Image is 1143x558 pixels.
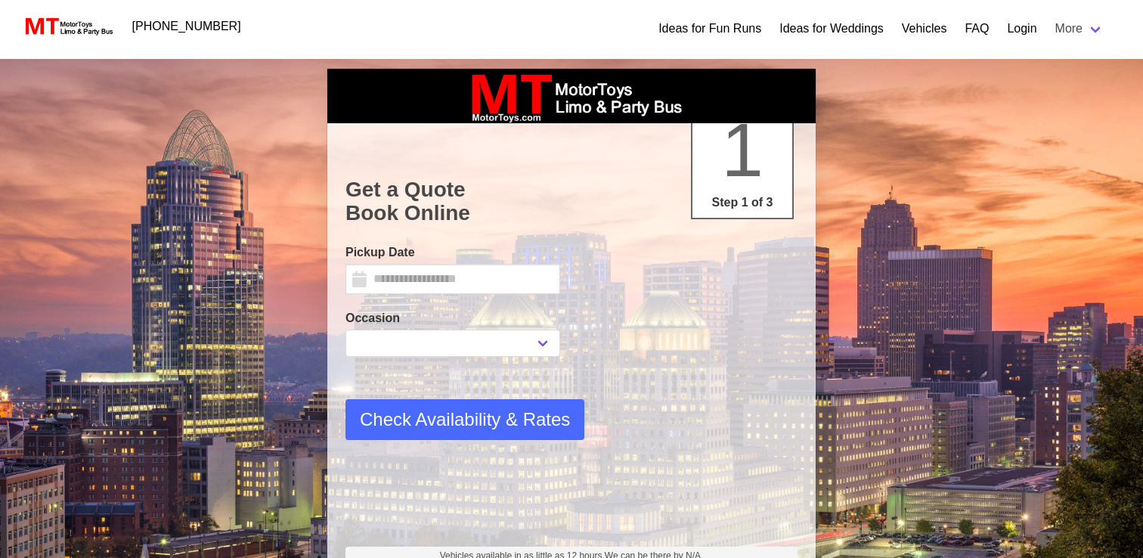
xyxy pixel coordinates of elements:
[658,20,761,38] a: Ideas for Fun Runs
[1046,14,1113,44] a: More
[458,69,685,123] img: box_logo_brand.jpeg
[21,16,114,37] img: MotorToys Logo
[123,11,250,42] a: [PHONE_NUMBER]
[345,178,798,225] h1: Get a Quote Book Online
[360,406,570,433] span: Check Availability & Rates
[965,20,989,38] a: FAQ
[779,20,884,38] a: Ideas for Weddings
[902,20,947,38] a: Vehicles
[698,194,786,212] p: Step 1 of 3
[1007,20,1036,38] a: Login
[345,309,560,327] label: Occasion
[345,243,560,262] label: Pickup Date
[345,399,584,440] button: Check Availability & Rates
[721,107,764,192] span: 1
